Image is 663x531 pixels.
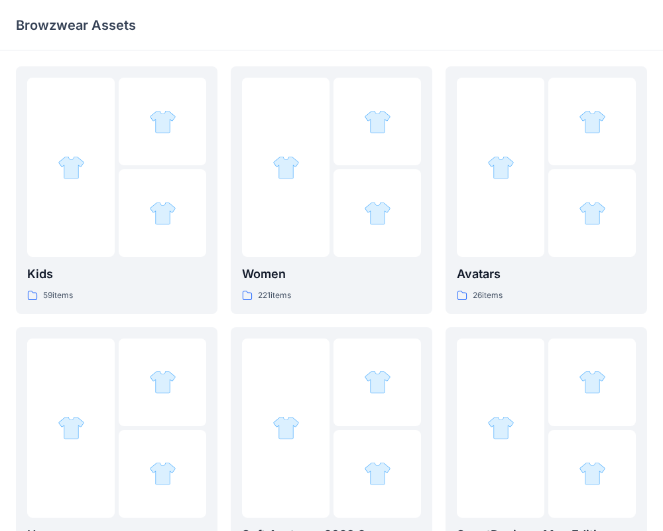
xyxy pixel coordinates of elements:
[149,200,176,227] img: folder 3
[272,154,300,181] img: folder 1
[473,289,503,303] p: 26 items
[27,265,206,283] p: Kids
[272,414,300,441] img: folder 1
[487,154,514,181] img: folder 1
[258,289,291,303] p: 221 items
[364,108,391,135] img: folder 2
[487,414,514,441] img: folder 1
[16,16,136,35] p: Browzwear Assets
[149,108,176,135] img: folder 2
[149,460,176,487] img: folder 3
[149,368,176,396] img: folder 2
[579,200,606,227] img: folder 3
[579,460,606,487] img: folder 3
[457,265,636,283] p: Avatars
[364,368,391,396] img: folder 2
[579,368,606,396] img: folder 2
[58,414,85,441] img: folder 1
[58,154,85,181] img: folder 1
[242,265,421,283] p: Women
[364,200,391,227] img: folder 3
[364,460,391,487] img: folder 3
[16,66,217,314] a: folder 1folder 2folder 3Kids59items
[446,66,647,314] a: folder 1folder 2folder 3Avatars26items
[43,289,73,303] p: 59 items
[231,66,432,314] a: folder 1folder 2folder 3Women221items
[579,108,606,135] img: folder 2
